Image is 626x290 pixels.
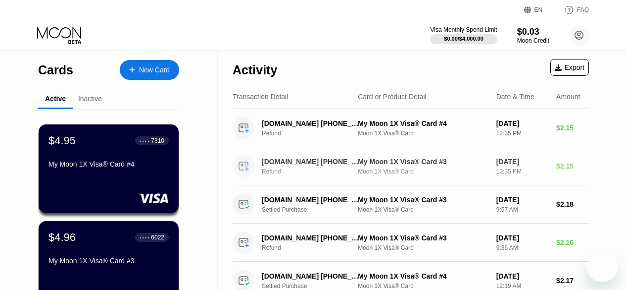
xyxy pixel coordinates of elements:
[262,206,367,213] div: Settled Purchase
[48,257,169,265] div: My Moon 1X Visa® Card #3
[233,93,288,101] div: Transaction Detail
[358,168,488,175] div: Moon 1X Visa® Card
[556,238,589,246] div: $2.16
[358,244,488,251] div: Moon 1X Visa® Card
[550,59,589,76] div: Export
[496,234,548,242] div: [DATE]
[48,160,169,168] div: My Moon 1X Visa® Card #4
[39,124,179,213] div: $4.95● ● ● ●7310My Moon 1X Visa® Card #4
[233,109,589,147] div: [DOMAIN_NAME] [PHONE_NUMBER] USRefundMy Moon 1X Visa® Card #4Moon 1X Visa® Card[DATE]12:35 PM$2.15
[78,95,102,103] div: Inactive
[556,162,589,170] div: $2.15
[262,119,360,127] div: [DOMAIN_NAME] [PHONE_NUMBER] US
[430,26,497,33] div: Visa Monthly Spend Limit
[517,27,549,44] div: $0.03Moon Credit
[517,37,549,44] div: Moon Credit
[233,147,589,185] div: [DOMAIN_NAME] [PHONE_NUMBER] USRefundMy Moon 1X Visa® Card #3Moon 1X Visa® Card[DATE]12:35 PM$2.15
[262,130,367,137] div: Refund
[262,234,360,242] div: [DOMAIN_NAME] [PHONE_NUMBER] US
[48,231,76,244] div: $4.96
[586,250,618,282] iframe: Button to launch messaging window
[151,137,164,144] div: 7310
[556,200,589,208] div: $2.18
[358,206,488,213] div: Moon 1X Visa® Card
[358,234,488,242] div: My Moon 1X Visa® Card #3
[444,36,483,42] div: $0.00 / $4,000.00
[48,134,76,147] div: $4.95
[496,168,548,175] div: 12:35 PM
[496,158,548,166] div: [DATE]
[262,158,360,166] div: [DOMAIN_NAME] [PHONE_NUMBER] US
[140,139,149,142] div: ● ● ● ●
[262,283,367,290] div: Settled Purchase
[262,244,367,251] div: Refund
[358,272,488,280] div: My Moon 1X Visa® Card #4
[233,224,589,262] div: [DOMAIN_NAME] [PHONE_NUMBER] USRefundMy Moon 1X Visa® Card #3Moon 1X Visa® Card[DATE]9:36 AM$2.16
[262,196,360,204] div: [DOMAIN_NAME] [PHONE_NUMBER] US
[555,63,584,71] div: Export
[262,272,360,280] div: [DOMAIN_NAME] [PHONE_NUMBER] US
[554,5,589,15] div: FAQ
[233,63,277,77] div: Activity
[496,283,548,290] div: 12:19 AM
[496,272,548,280] div: [DATE]
[556,277,589,285] div: $2.17
[524,5,554,15] div: EN
[358,130,488,137] div: Moon 1X Visa® Card
[496,244,548,251] div: 9:36 AM
[45,95,66,103] div: Active
[140,236,149,239] div: ● ● ● ●
[496,93,534,101] div: Date & Time
[496,130,548,137] div: 12:35 PM
[358,196,488,204] div: My Moon 1X Visa® Card #3
[233,185,589,224] div: [DOMAIN_NAME] [PHONE_NUMBER] USSettled PurchaseMy Moon 1X Visa® Card #3Moon 1X Visa® Card[DATE]9:...
[496,196,548,204] div: [DATE]
[358,93,427,101] div: Card or Product Detail
[262,168,367,175] div: Refund
[358,119,488,127] div: My Moon 1X Visa® Card #4
[517,27,549,37] div: $0.03
[496,119,548,127] div: [DATE]
[151,234,164,241] div: 6022
[577,6,589,13] div: FAQ
[534,6,543,13] div: EN
[556,93,580,101] div: Amount
[139,66,170,74] div: New Card
[496,206,548,213] div: 9:57 AM
[358,283,488,290] div: Moon 1X Visa® Card
[430,26,497,44] div: Visa Monthly Spend Limit$0.00/$4,000.00
[120,60,179,80] div: New Card
[556,124,589,132] div: $2.15
[38,63,73,77] div: Cards
[358,158,488,166] div: My Moon 1X Visa® Card #3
